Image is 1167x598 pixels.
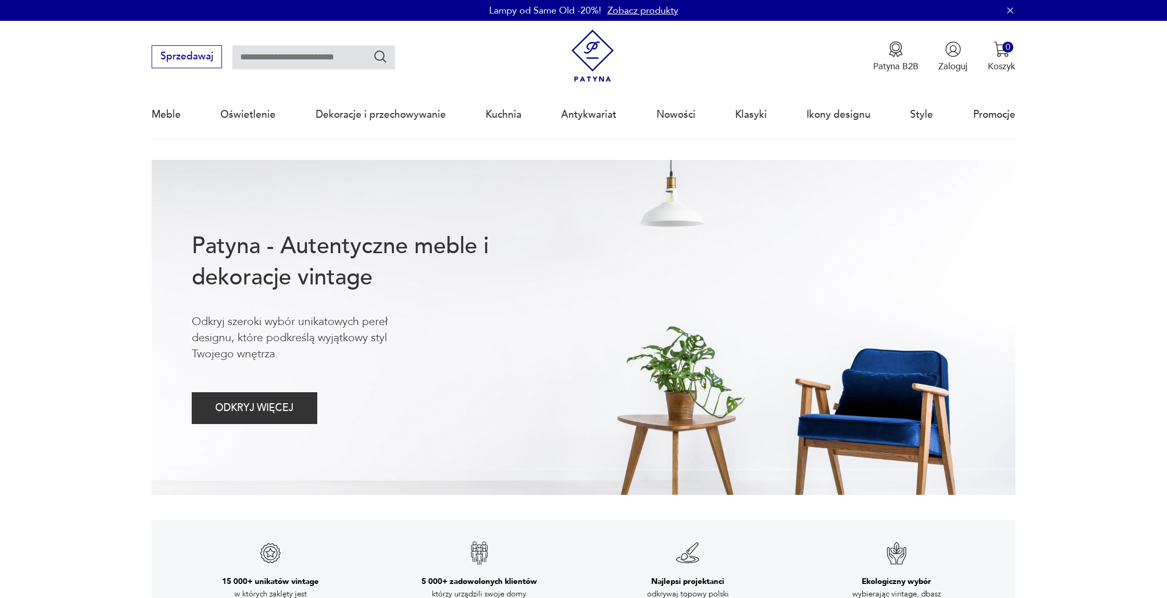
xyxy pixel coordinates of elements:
[651,576,724,587] h3: Najlepsi projektanci
[862,576,931,587] h3: Ekologiczny wybór
[888,41,904,57] img: Ikona medalu
[938,41,967,72] button: Zaloguj
[873,41,918,72] button: Patyna B2B
[994,41,1010,57] img: Ikona koszyka
[561,91,616,139] a: Antykwariat
[152,91,181,139] a: Meble
[945,41,961,57] img: Ikonka użytkownika
[152,45,222,68] button: Sprzedawaj
[421,576,537,587] h3: 5 000+ zadowolonych klientów
[607,4,678,17] a: Zobacz produkty
[656,91,696,139] a: Nowości
[192,405,317,413] a: ODKRYJ WIĘCEJ
[222,576,319,587] h3: 15 000+ unikatów vintage
[467,541,492,566] img: Znak gwarancji jakości
[373,49,388,64] button: Szukaj
[910,91,933,139] a: Style
[873,41,918,72] a: Ikona medaluPatyna B2B
[258,541,283,566] img: Znak gwarancji jakości
[735,91,767,139] a: Klasyki
[220,91,276,139] a: Oświetlenie
[938,60,967,72] p: Zaloguj
[192,231,529,293] h1: Patyna - Autentyczne meble i dekoracje vintage
[566,30,619,82] img: Patyna - sklep z meblami i dekoracjami vintage
[884,541,909,566] img: Znak gwarancji jakości
[806,91,871,139] a: Ikony designu
[192,314,429,363] p: Odkryj szeroki wybór unikatowych pereł designu, które podkreślą wyjątkowy styl Twojego wnętrza.
[973,91,1015,139] a: Promocje
[486,91,522,139] a: Kuchnia
[1002,42,1013,53] div: 0
[988,60,1015,72] p: Koszyk
[675,541,700,566] img: Znak gwarancji jakości
[489,4,601,17] p: Lampy od Same Old -20%!
[316,91,446,139] a: Dekoracje i przechowywanie
[873,60,918,72] p: Patyna B2B
[192,392,317,424] button: ODKRYJ WIĘCEJ
[152,53,222,61] a: Sprzedawaj
[988,41,1015,72] button: 0Koszyk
